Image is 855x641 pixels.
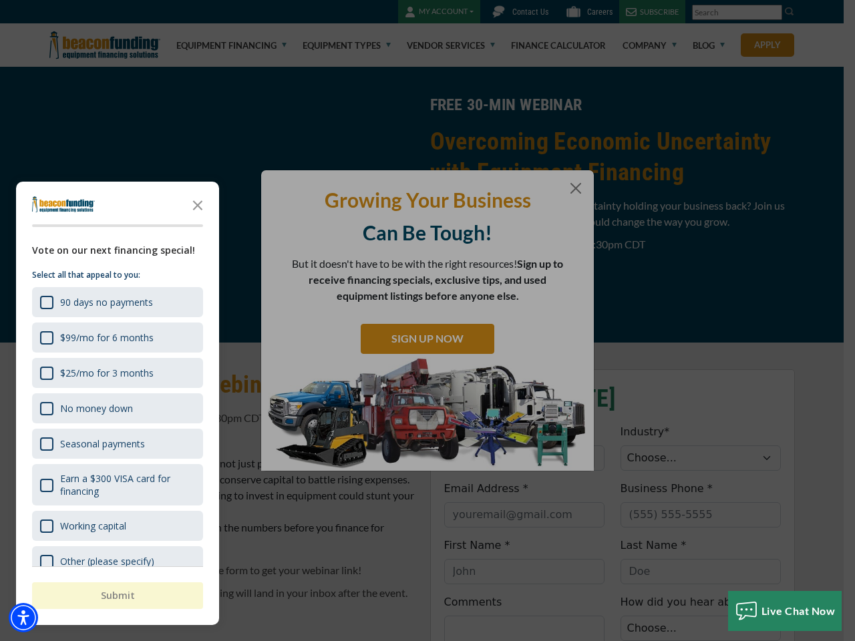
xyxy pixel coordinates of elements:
div: $99/mo for 6 months [32,323,203,353]
div: 90 days no payments [32,287,203,317]
div: Working capital [32,511,203,541]
div: Accessibility Menu [9,603,38,632]
div: Survey [16,182,219,625]
div: Seasonal payments [60,437,145,450]
button: Close the survey [184,191,211,218]
div: $25/mo for 3 months [60,367,154,379]
div: No money down [32,393,203,423]
img: Company logo [32,196,95,212]
div: No money down [60,402,133,415]
p: Select all that appeal to you: [32,268,203,282]
div: Seasonal payments [32,429,203,459]
div: Working capital [60,519,126,532]
button: Live Chat Now [728,591,842,631]
div: Earn a $300 VISA card for financing [32,464,203,505]
div: Other (please specify) [60,555,154,568]
div: Earn a $300 VISA card for financing [60,472,195,497]
div: $25/mo for 3 months [32,358,203,388]
div: $99/mo for 6 months [60,331,154,344]
div: Other (please specify) [32,546,203,576]
button: Submit [32,582,203,609]
div: Vote on our next financing special! [32,243,203,258]
div: 90 days no payments [60,296,153,308]
span: Live Chat Now [761,604,836,617]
